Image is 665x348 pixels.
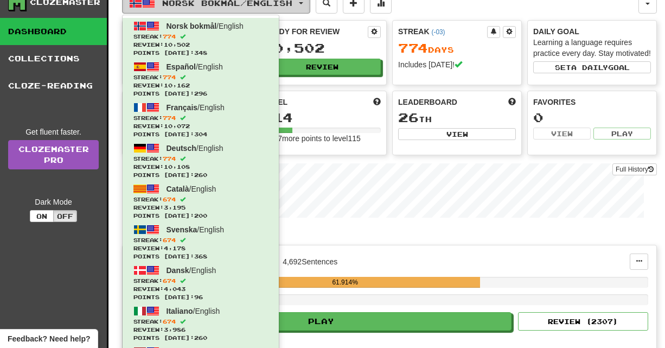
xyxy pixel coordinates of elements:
[133,41,268,49] span: Review: 10,502
[131,312,511,331] button: Play
[133,277,268,285] span: Streak:
[167,266,189,275] span: Dansk
[210,277,480,288] div: 61.914%
[8,126,99,137] div: Get fluent faster.
[163,237,176,243] span: 674
[167,103,225,112] span: / English
[167,22,244,30] span: / English
[263,59,381,75] button: Review
[122,229,657,239] p: In Progress
[123,59,279,99] a: Español/EnglishStreak:774 Review:10,162Points [DATE]:296
[8,140,99,169] a: ClozemasterPro
[398,110,419,125] span: 26
[518,312,648,331] button: Review (2307)
[167,266,216,275] span: / English
[133,130,268,138] span: Points [DATE]: 304
[133,195,268,204] span: Streak:
[163,74,176,80] span: 774
[123,99,279,140] a: Français/EnglishStreak:774 Review:10,072Points [DATE]:304
[167,307,193,315] span: Italiano
[263,26,368,37] div: Ready for Review
[123,262,279,303] a: Dansk/EnglishStreak:674 Review:4,043Points [DATE]:96
[53,210,77,222] button: Off
[163,155,176,162] span: 774
[133,171,268,179] span: Points [DATE]: 260
[133,122,268,130] span: Review: 10,072
[431,28,445,36] a: (-03)
[163,115,176,121] span: 774
[167,103,198,112] span: Français
[133,163,268,171] span: Review: 10,108
[398,111,516,125] div: th
[163,33,176,40] span: 774
[533,111,651,124] div: 0
[163,277,176,284] span: 674
[167,225,225,234] span: / English
[133,90,268,98] span: Points [DATE]: 296
[30,210,54,222] button: On
[167,307,220,315] span: / English
[133,212,268,220] span: Points [DATE]: 200
[133,326,268,334] span: Review: 3,986
[167,144,196,153] span: Deutsch
[133,293,268,301] span: Points [DATE]: 96
[263,111,381,124] div: 114
[167,185,189,193] span: Català
[533,26,651,37] div: Daily Goal
[123,181,279,222] a: Català/EnglishStreak:674 Review:3,195Points [DATE]:200
[167,62,196,71] span: Español
[167,62,223,71] span: / English
[133,318,268,326] span: Streak:
[133,244,268,252] span: Review: 4,178
[533,37,651,59] div: Learning a language requires practice every day. Stay motivated!
[398,26,487,37] div: Streak
[167,22,217,30] span: Norsk bokmål
[398,128,516,140] button: View
[533,97,651,107] div: Favorites
[167,144,223,153] span: / English
[123,222,279,262] a: Svenska/EnglishStreak:674 Review:4,178Points [DATE]:368
[163,196,176,203] span: 674
[133,285,268,293] span: Review: 4,043
[133,81,268,90] span: Review: 10,162
[398,41,516,55] div: Day s
[533,128,591,140] button: View
[593,128,651,140] button: Play
[283,256,337,267] div: 4,692 Sentences
[533,61,651,73] button: Seta dailygoal
[133,73,268,81] span: Streak:
[133,236,268,244] span: Streak:
[133,252,268,261] span: Points [DATE]: 368
[167,225,197,234] span: Svenska
[163,318,176,325] span: 674
[167,185,216,193] span: / English
[373,97,381,107] span: Score more points to level up
[263,41,381,55] div: 10,502
[133,49,268,57] span: Points [DATE]: 348
[612,163,657,175] button: Full History
[133,334,268,342] span: Points [DATE]: 260
[571,64,608,71] span: a daily
[263,133,381,144] div: 6,987 more points to level 115
[398,59,516,70] div: Includes [DATE]!
[8,197,99,207] div: Dark Mode
[398,40,428,55] span: 774
[133,155,268,163] span: Streak:
[8,333,90,344] span: Open feedback widget
[398,97,457,107] span: Leaderboard
[508,97,516,107] span: This week in points, UTC
[123,303,279,344] a: Italiano/EnglishStreak:674 Review:3,986Points [DATE]:260
[133,204,268,212] span: Review: 3,195
[133,33,268,41] span: Streak:
[123,140,279,181] a: Deutsch/EnglishStreak:774 Review:10,108Points [DATE]:260
[123,18,279,59] a: Norsk bokmål/EnglishStreak:774 Review:10,502Points [DATE]:348
[133,114,268,122] span: Streak:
